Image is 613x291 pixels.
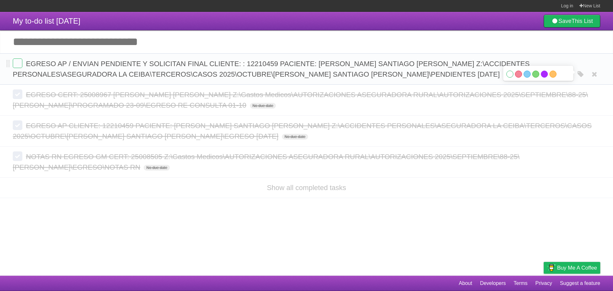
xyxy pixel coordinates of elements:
span: No due date [250,103,276,109]
label: White [506,71,513,78]
label: Done [13,120,22,130]
label: Done [13,89,22,99]
span: Buy me a coffee [557,262,597,273]
span: EGRESO AP / ENVIAN PENDIENTE Y SOLICITAN FINAL CLIENTE: : 12210459 PACIENTE: [PERSON_NAME] SANTIA... [13,60,530,78]
label: Red [515,71,522,78]
label: Blue [524,71,531,78]
b: This List [571,18,593,24]
a: Show all completed tasks [267,184,346,192]
a: Buy me a coffee [544,262,600,274]
label: Purple [541,71,548,78]
label: Done [13,151,22,161]
span: EGRESO AP CLIENTE: 12210459 PACIENTE: [PERSON_NAME] SANTIAGO [PERSON_NAME] Z:\ACCIDENTES PERSONAL... [13,122,592,140]
a: SaveThis List [544,15,600,27]
label: Done [13,58,22,68]
span: My to-do list [DATE] [13,17,80,25]
a: Developers [480,277,506,289]
span: EGRESO CERT: 25008967 [PERSON_NAME] [PERSON_NAME] Z:\Gastos Medicos\AUTORIZACIONES ASEGURADORA RU... [13,91,588,109]
label: Orange [549,71,556,78]
span: No due date [144,165,170,171]
a: About [459,277,472,289]
span: NOTAS RN EGRESO GM CERT: 25008505 Z:\Gastos Medicos\AUTORIZACIONES ASEGURADORA RURAL\AUTORIZACION... [13,153,519,171]
span: No due date [282,134,308,140]
label: Green [532,71,539,78]
a: Privacy [535,277,552,289]
img: Buy me a coffee [547,262,556,273]
a: Terms [514,277,528,289]
a: Suggest a feature [560,277,600,289]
